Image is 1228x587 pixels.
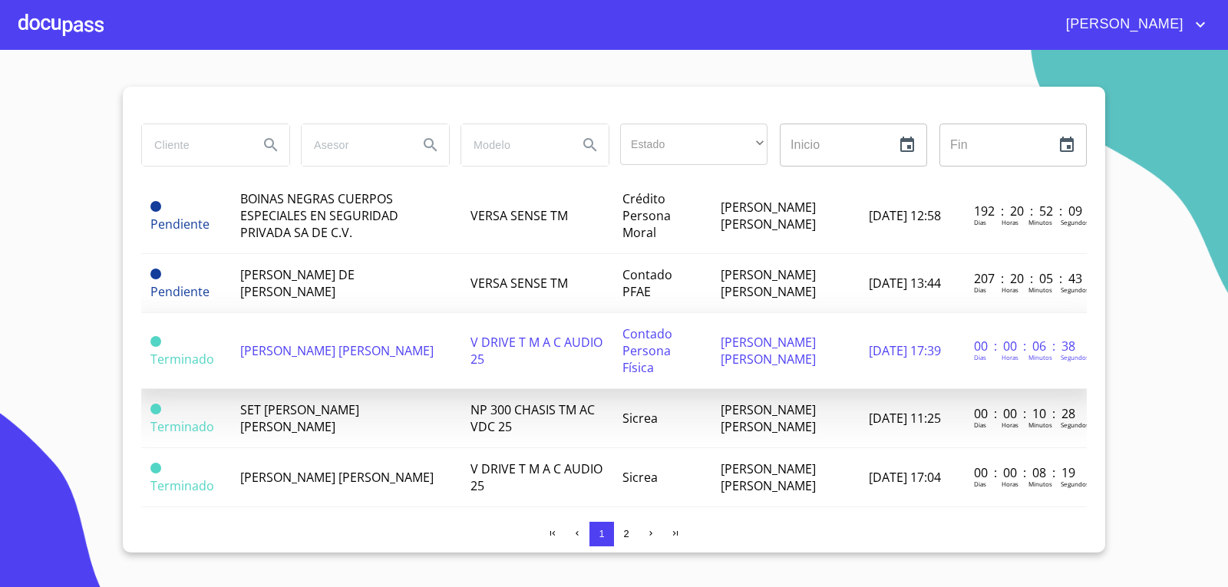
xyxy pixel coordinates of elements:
span: Contado Persona Física [622,325,672,376]
span: 2 [623,528,629,539]
p: Horas [1002,353,1018,361]
span: [PERSON_NAME] DE [PERSON_NAME] [240,266,355,300]
button: Search [253,127,289,163]
span: Pendiente [150,216,210,232]
input: search [302,124,406,166]
span: VERSA SENSE TM [470,207,568,224]
p: Horas [1002,285,1018,294]
span: 1 [599,528,604,539]
span: [PERSON_NAME] [PERSON_NAME] [721,401,816,435]
p: Dias [974,218,986,226]
button: 2 [614,522,639,546]
span: Sicrea [622,469,658,486]
span: Terminado [150,404,161,414]
button: account of current user [1055,12,1210,37]
div: ​ [620,124,767,165]
p: Horas [1002,218,1018,226]
span: Terminado [150,351,214,368]
input: search [461,124,566,166]
p: Segundos [1061,353,1089,361]
span: [PERSON_NAME] [PERSON_NAME] [240,469,434,486]
p: Segundos [1061,480,1089,488]
span: [PERSON_NAME] [PERSON_NAME] [721,460,816,494]
span: Pendiente [150,269,161,279]
span: Pendiente [150,201,161,212]
span: [PERSON_NAME] [PERSON_NAME] [721,334,816,368]
span: Contado PFAE [622,266,672,300]
span: Terminado [150,336,161,347]
p: Segundos [1061,285,1089,294]
span: Sicrea [622,410,658,427]
p: 00 : 00 : 06 : 38 [974,338,1078,355]
span: [DATE] 17:04 [869,469,941,486]
span: Crédito Persona Moral [622,190,671,241]
button: Search [572,127,609,163]
button: 1 [589,522,614,546]
span: [DATE] 11:25 [869,410,941,427]
p: Dias [974,480,986,488]
p: Minutos [1028,480,1052,488]
span: [PERSON_NAME] [PERSON_NAME] [721,199,816,232]
p: 00 : 00 : 08 : 19 [974,464,1078,481]
p: Minutos [1028,218,1052,226]
span: V DRIVE T M A C AUDIO 25 [470,334,602,368]
p: Minutos [1028,285,1052,294]
p: Minutos [1028,420,1052,429]
span: BOINAS NEGRAS CUERPOS ESPECIALES EN SEGURIDAD PRIVADA SA DE C.V. [240,190,398,241]
span: [PERSON_NAME] [1055,12,1191,37]
span: NP 300 CHASIS TM AC VDC 25 [470,401,595,435]
button: Search [412,127,449,163]
p: Dias [974,353,986,361]
span: [DATE] 17:39 [869,342,941,359]
span: VERSA SENSE TM [470,275,568,292]
span: [DATE] 13:44 [869,275,941,292]
p: Segundos [1061,218,1089,226]
span: SET [PERSON_NAME] [PERSON_NAME] [240,401,359,435]
span: [DATE] 12:58 [869,207,941,224]
p: Segundos [1061,420,1089,429]
input: search [142,124,246,166]
span: V DRIVE T M A C AUDIO 25 [470,460,602,494]
p: Dias [974,420,986,429]
span: Terminado [150,418,214,435]
p: 207 : 20 : 05 : 43 [974,270,1078,287]
span: Terminado [150,477,214,494]
p: Horas [1002,420,1018,429]
p: Horas [1002,480,1018,488]
p: Minutos [1028,353,1052,361]
p: 192 : 20 : 52 : 09 [974,203,1078,219]
span: Terminado [150,463,161,473]
span: Pendiente [150,283,210,300]
p: 00 : 00 : 10 : 28 [974,405,1078,422]
p: Dias [974,285,986,294]
span: [PERSON_NAME] [PERSON_NAME] [721,266,816,300]
span: [PERSON_NAME] [PERSON_NAME] [240,342,434,359]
